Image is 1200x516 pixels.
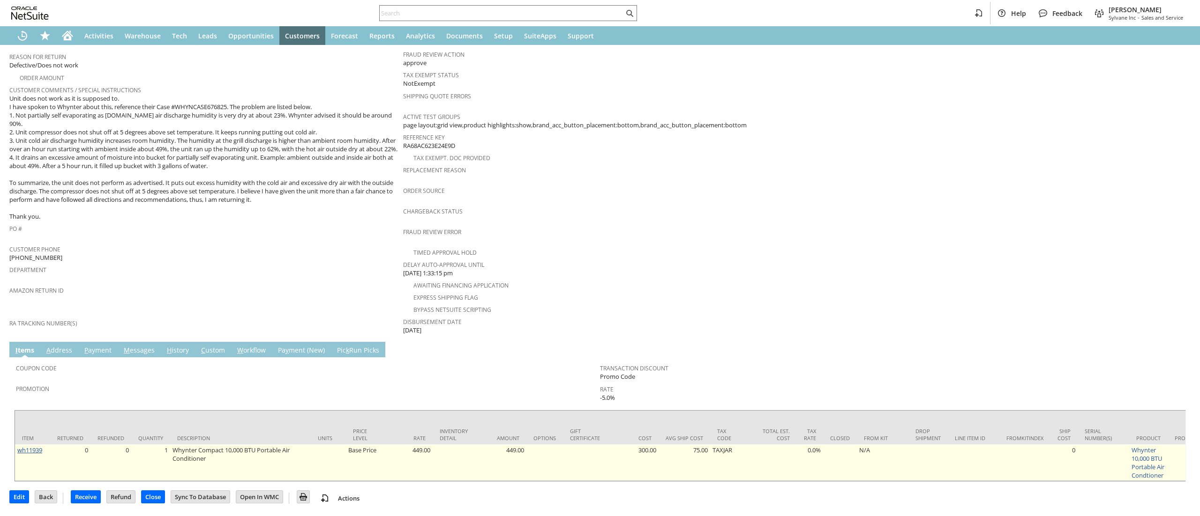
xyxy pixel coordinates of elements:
[804,428,816,442] div: Tax Rate
[331,31,358,40] span: Forecast
[11,26,34,45] a: Recent Records
[413,294,478,302] a: Express Shipping Flag
[138,435,163,442] div: Quantity
[39,30,51,41] svg: Shortcuts
[9,253,62,262] span: [PHONE_NUMBER]
[1132,446,1164,479] a: Whynter 10,000 BTU Portable Air Condtioner
[413,281,509,289] a: Awaiting Financing Application
[413,306,491,314] a: Bypass NetSuite Scripting
[13,346,37,356] a: Items
[90,444,131,481] td: 0
[17,446,42,454] a: wh11939
[955,435,992,442] div: Line Item ID
[406,31,435,40] span: Analytics
[9,94,398,221] span: Unit does not work as it is supposed to. I have spoken to Whynter about this, reference their Cas...
[9,245,60,253] a: Customer Phone
[22,435,43,442] div: Item
[334,494,363,502] a: Actions
[494,31,513,40] span: Setup
[403,187,445,195] a: Order Source
[35,491,57,503] input: Back
[400,26,441,45] a: Analytics
[15,346,18,354] span: I
[125,31,161,40] span: Warehouse
[298,491,309,502] img: Print
[50,444,90,481] td: 0
[403,79,435,88] span: NotExempt
[403,326,421,335] span: [DATE]
[193,26,223,45] a: Leads
[335,346,382,356] a: PickRun Picks
[325,26,364,45] a: Forecast
[9,266,46,274] a: Department
[403,141,455,150] span: RA68AC623E24E9D
[1136,435,1161,442] div: Product
[236,491,283,503] input: Open In WMC
[199,346,227,356] a: Custom
[403,318,462,326] a: Disbursement Date
[381,444,433,481] td: 449.00
[864,435,901,442] div: From Kit
[121,346,157,356] a: Messages
[403,113,460,121] a: Active Test Groups
[1085,428,1122,442] div: Serial Number(s)
[34,26,56,45] div: Shortcuts
[1141,14,1183,21] span: Sales and Service
[403,166,466,174] a: Replacement reason
[403,59,427,67] span: approve
[446,31,483,40] span: Documents
[170,444,311,481] td: Whynter Compact 10,000 BTU Portable Air Conditioner
[403,207,463,215] a: Chargeback Status
[600,385,614,393] a: Rate
[279,26,325,45] a: Customers
[171,491,230,503] input: Sync To Database
[600,393,615,402] span: -5.0%
[562,26,600,45] a: Support
[84,31,113,40] span: Activities
[166,26,193,45] a: Tech
[403,228,461,236] a: Fraud Review Error
[1052,9,1082,18] span: Feedback
[1174,344,1185,355] a: Unrolled view on
[1109,14,1136,21] span: Sylvane Inc
[9,225,22,233] a: PO #
[388,435,426,442] div: Rate
[403,71,459,79] a: Tax Exempt Status
[285,31,320,40] span: Customers
[142,491,165,503] input: Close
[1175,435,1196,442] div: Promo
[198,31,217,40] span: Leads
[600,364,668,372] a: Transaction Discount
[167,346,172,354] span: H
[16,385,49,393] a: Promotion
[79,26,119,45] a: Activities
[659,444,710,481] td: 75.00
[440,428,468,442] div: Inventory Detail
[607,444,659,481] td: 300.00
[119,26,166,45] a: Warehouse
[177,435,304,442] div: Description
[364,26,400,45] a: Reports
[488,26,518,45] a: Setup
[297,491,309,503] input: Print
[518,26,562,45] a: SuiteApps
[915,428,941,442] div: Drop Shipment
[403,133,445,141] a: Reference Key
[600,372,635,381] span: Promo Code
[1050,444,1078,481] td: 0
[717,428,738,442] div: Tax Code
[57,435,83,442] div: Returned
[20,74,64,82] a: Order Amount
[1057,428,1071,442] div: Ship Cost
[319,493,330,504] img: add-record.svg
[44,346,75,356] a: Address
[752,428,790,442] div: Total Est. Cost
[403,261,484,269] a: Delay Auto-Approval Until
[403,92,471,100] a: Shipping Quote Errors
[353,428,374,442] div: Price Level
[223,26,279,45] a: Opportunities
[97,435,124,442] div: Refunded
[1109,5,1183,14] span: [PERSON_NAME]
[369,31,395,40] span: Reports
[413,249,477,257] a: Timed Approval Hold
